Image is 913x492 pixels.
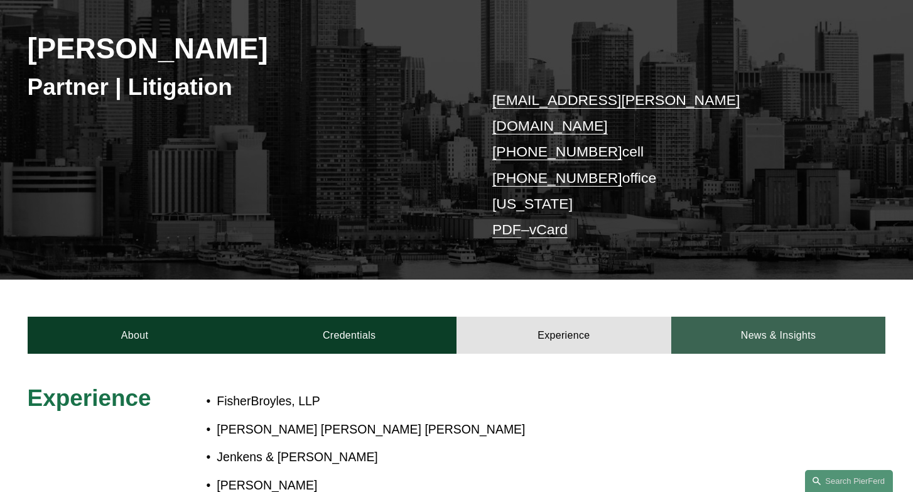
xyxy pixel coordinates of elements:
p: Jenkens & [PERSON_NAME] [217,446,778,468]
a: Experience [456,317,671,354]
a: About [28,317,242,354]
p: [PERSON_NAME] [PERSON_NAME] [PERSON_NAME] [217,418,778,440]
p: FisherBroyles, LLP [217,390,778,412]
p: cell office [US_STATE] – [492,87,850,243]
a: [PHONE_NUMBER] [492,170,622,186]
a: Credentials [242,317,456,354]
a: [PHONE_NUMBER] [492,143,622,160]
a: PDF [492,221,521,238]
a: Search this site [805,470,893,492]
a: vCard [529,221,568,238]
span: Experience [28,385,151,411]
h3: Partner | Litigation [28,73,456,102]
h2: [PERSON_NAME] [28,31,456,66]
a: News & Insights [671,317,886,354]
a: [EMAIL_ADDRESS][PERSON_NAME][DOMAIN_NAME] [492,92,740,134]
